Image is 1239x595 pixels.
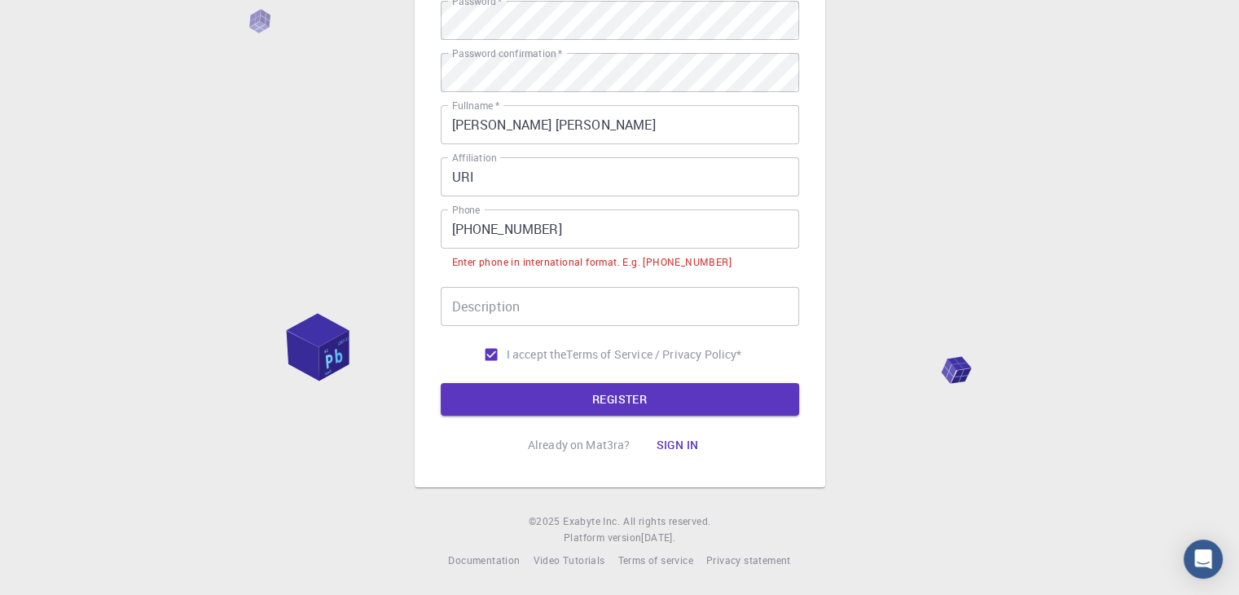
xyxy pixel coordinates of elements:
span: Video Tutorials [533,553,604,566]
div: Enter phone in international format. E.g. [PHONE_NUMBER] [452,254,732,271]
label: Affiliation [452,151,496,165]
a: Exabyte Inc. [563,513,620,530]
div: Open Intercom Messenger [1184,540,1223,579]
span: Platform version [564,530,641,546]
span: I accept the [507,346,567,363]
p: Terms of Service / Privacy Policy * [566,346,741,363]
span: All rights reserved. [623,513,710,530]
a: Terms of Service / Privacy Policy* [566,346,741,363]
a: Documentation [448,553,520,569]
span: Terms of service [617,553,692,566]
a: Video Tutorials [533,553,604,569]
span: © 2025 [529,513,563,530]
p: Already on Mat3ra? [528,437,630,453]
span: [DATE] . [641,531,675,544]
span: Documentation [448,553,520,566]
span: Exabyte Inc. [563,514,620,527]
a: Privacy statement [706,553,791,569]
label: Password confirmation [452,46,562,60]
a: [DATE]. [641,530,675,546]
label: Phone [452,203,480,217]
button: Sign in [643,429,711,461]
button: REGISTER [441,383,799,416]
span: Privacy statement [706,553,791,566]
a: Terms of service [617,553,692,569]
label: Fullname [452,99,499,112]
